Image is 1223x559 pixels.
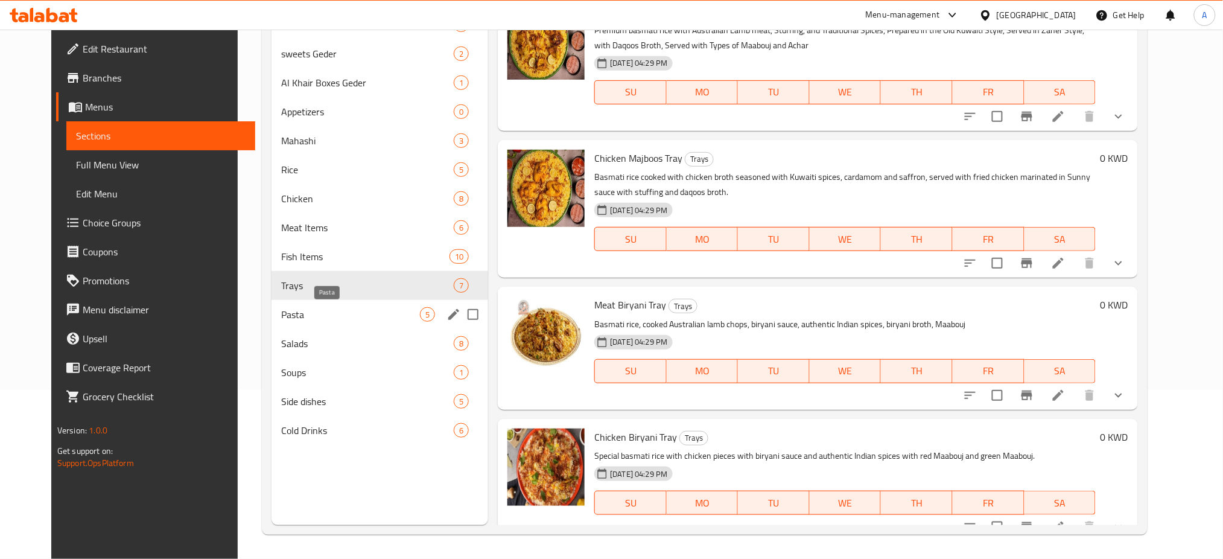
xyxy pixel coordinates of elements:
[56,353,256,382] a: Coverage Report
[738,227,810,251] button: TU
[1051,256,1066,270] a: Edit menu item
[1024,227,1096,251] button: SA
[1024,359,1096,383] button: SA
[281,133,454,148] span: Mahashi
[953,359,1024,383] button: FR
[1029,494,1091,512] span: SA
[738,80,810,104] button: TU
[743,231,805,248] span: TU
[450,251,468,263] span: 10
[454,164,468,176] span: 5
[672,83,734,101] span: MO
[594,296,666,314] span: Meat Biryani Tray
[738,359,810,383] button: TU
[958,362,1020,380] span: FR
[594,149,682,167] span: Chicken Majboos Tray
[985,104,1010,129] span: Select to update
[1104,513,1133,541] button: show more
[281,75,454,90] div: Al Khair Boxes Geder
[454,75,469,90] div: items
[281,220,454,235] div: Meat Items
[1051,109,1066,124] a: Edit menu item
[594,23,1096,53] p: Premium basmati rice with Australian Lamb meat, Stuffing, and Traditional Spices, Prepared in the...
[66,121,256,150] a: Sections
[985,251,1010,276] span: Select to update
[454,48,468,60] span: 2
[281,162,454,177] span: Rice
[600,362,661,380] span: SU
[956,381,985,410] button: sort-choices
[594,359,666,383] button: SU
[454,336,469,351] div: items
[667,359,739,383] button: MO
[56,34,256,63] a: Edit Restaurant
[281,423,454,438] div: Cold Drinks
[881,227,953,251] button: TH
[281,336,454,351] div: Salads
[57,443,113,459] span: Get support on:
[594,449,1096,464] p: Special basmati rice with chicken pieces with biryani sauce and authentic Indian spices with red ...
[83,302,246,317] span: Menu disclaimer
[56,295,256,324] a: Menu disclaimer
[1104,249,1133,278] button: show more
[56,382,256,411] a: Grocery Checklist
[76,129,246,143] span: Sections
[89,423,107,438] span: 1.0.0
[85,100,246,114] span: Menus
[958,83,1020,101] span: FR
[743,494,805,512] span: TU
[594,227,666,251] button: SU
[272,184,488,213] div: Chicken8
[281,365,454,380] span: Soups
[672,494,734,512] span: MO
[956,249,985,278] button: sort-choices
[507,150,585,227] img: Chicken Majboos Tray
[886,83,948,101] span: TH
[1202,8,1207,22] span: A
[1029,83,1091,101] span: SA
[669,299,697,313] div: Trays
[1111,109,1126,124] svg: Show Choices
[886,231,948,248] span: TH
[600,494,661,512] span: SU
[272,358,488,387] div: Soups1
[454,367,468,379] span: 1
[985,383,1010,408] span: Select to update
[56,63,256,92] a: Branches
[454,46,469,61] div: items
[454,394,469,409] div: items
[57,423,87,438] span: Version:
[281,307,420,322] span: Pasta
[272,213,488,242] div: Meat Items6
[272,387,488,416] div: Side dishes5
[454,365,469,380] div: items
[281,394,454,409] span: Side dishes
[985,514,1010,540] span: Select to update
[594,428,677,446] span: Chicken Biryani Tray
[454,104,469,119] div: items
[669,299,697,313] span: Trays
[281,46,454,61] span: sweets Geder
[605,205,672,216] span: [DATE] 04:29 PM
[815,83,877,101] span: WE
[454,220,469,235] div: items
[57,455,134,471] a: Support.OpsPlatform
[454,425,468,436] span: 6
[56,208,256,237] a: Choice Groups
[272,329,488,358] div: Salads8
[454,191,469,206] div: items
[1029,231,1091,248] span: SA
[1012,513,1041,541] button: Branch-specific-item
[600,231,661,248] span: SU
[272,155,488,184] div: Rice5
[56,92,256,121] a: Menus
[866,8,940,22] div: Menu-management
[810,227,882,251] button: WE
[1012,102,1041,131] button: Branch-specific-item
[56,237,256,266] a: Coupons
[1104,381,1133,410] button: show more
[83,273,246,288] span: Promotions
[281,278,454,293] div: Trays
[881,80,953,104] button: TH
